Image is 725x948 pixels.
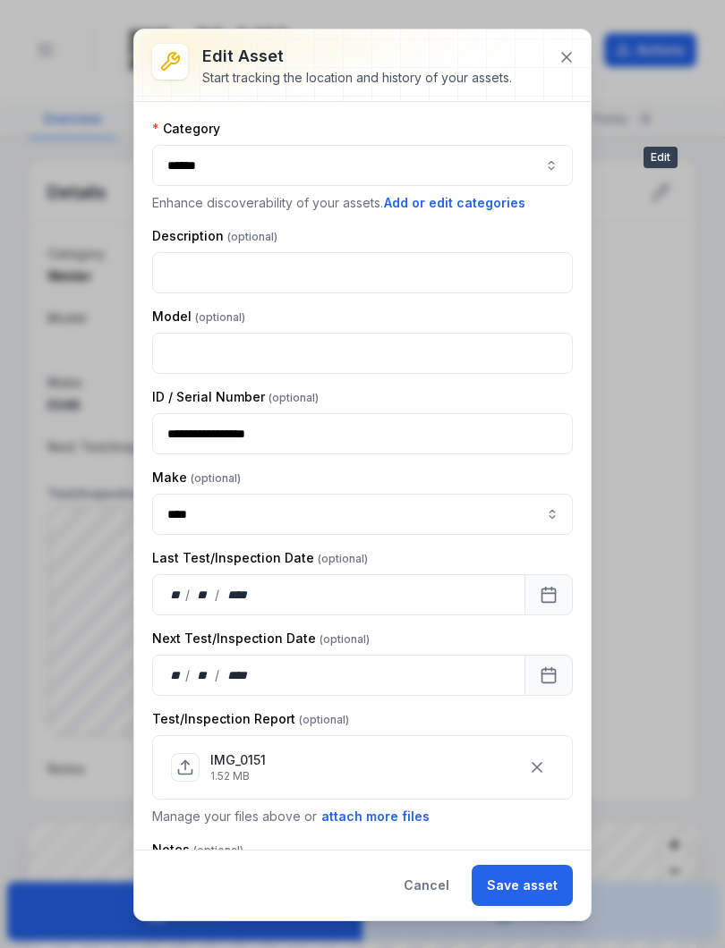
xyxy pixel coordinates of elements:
span: Edit [644,147,678,168]
label: Next Test/Inspection Date [152,630,370,648]
label: ID / Serial Number [152,388,319,406]
button: Cancel [388,865,465,906]
button: Calendar [525,574,573,615]
div: month, [192,586,216,604]
div: / [215,586,221,604]
div: / [215,666,221,684]
div: day, [167,666,185,684]
div: / [185,586,192,604]
label: Notes [152,841,243,859]
div: day, [167,586,185,604]
p: Enhance discoverability of your assets. [152,193,573,213]
input: asset-edit:cf[ca1b6296-9635-4ae3-ae60-00faad6de89d]-label [152,494,573,535]
p: Manage your files above or [152,807,573,826]
button: Calendar [525,655,573,696]
button: attach more files [320,807,431,826]
label: Category [152,120,220,138]
p: 1.52 MB [210,769,266,783]
div: month, [192,666,216,684]
div: Start tracking the location and history of your assets. [202,69,512,87]
h3: Edit asset [202,44,512,69]
label: Test/Inspection Report [152,710,349,728]
div: year, [221,586,254,604]
p: IMG_0151 [210,751,266,769]
div: / [185,666,192,684]
label: Last Test/Inspection Date [152,549,368,567]
label: Description [152,227,277,245]
label: Make [152,469,241,487]
div: year, [221,666,254,684]
button: Save asset [472,865,573,906]
button: Add or edit categories [383,193,526,213]
label: Model [152,308,245,326]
